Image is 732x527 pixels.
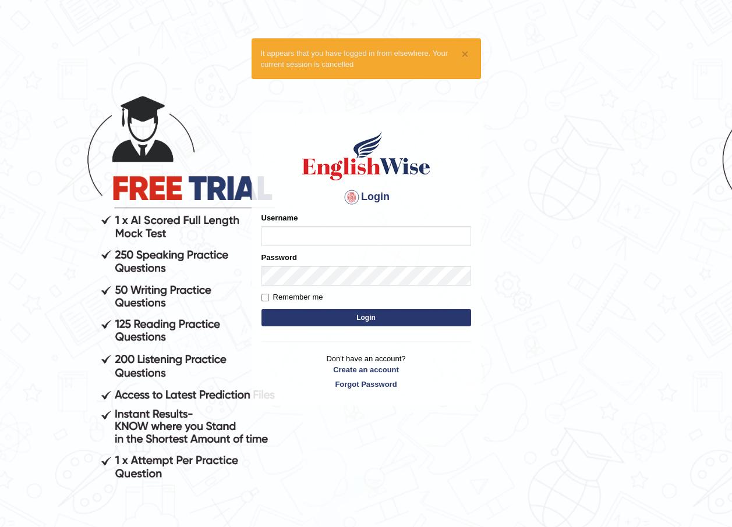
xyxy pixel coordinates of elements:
p: Don't have an account? [261,353,471,389]
h4: Login [261,188,471,206]
button: Login [261,309,471,326]
input: Remember me [261,294,269,301]
button: × [461,48,468,60]
img: Logo of English Wise sign in for intelligent practice with AI [300,130,433,182]
a: Create an account [261,364,471,375]
div: It appears that you have logged in from elsewhere. Your current session is cancelled [252,38,481,79]
a: Forgot Password [261,379,471,390]
label: Remember me [261,291,323,303]
label: Password [261,252,297,263]
label: Username [261,212,298,223]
